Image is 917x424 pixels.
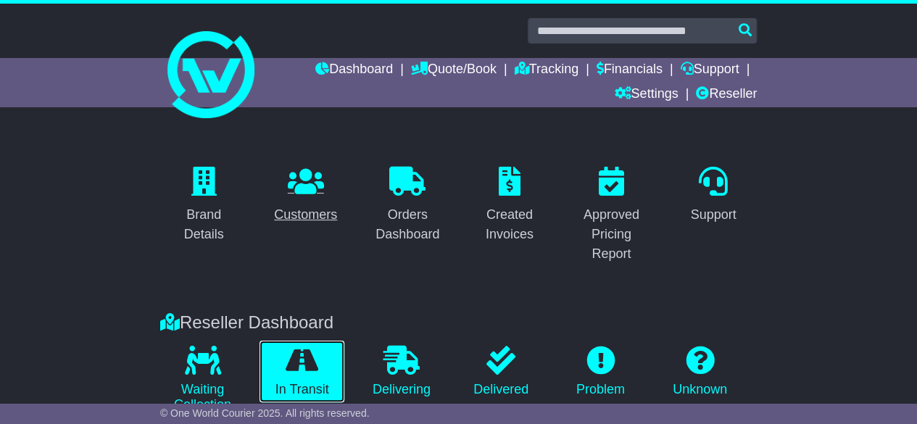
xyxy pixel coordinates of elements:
a: Brand Details [160,162,248,249]
a: Dashboard [315,58,393,83]
div: Approved Pricing Report [577,205,646,264]
div: Created Invoices [476,205,544,244]
a: Quote/Book [411,58,497,83]
span: © One World Courier 2025. All rights reserved. [160,407,370,419]
a: Orders Dashboard [364,162,452,249]
a: Delivered [458,341,543,403]
a: Settings [614,83,678,107]
div: Brand Details [170,205,238,244]
a: Support [680,58,739,83]
div: Support [690,205,736,225]
a: Support [681,162,745,230]
div: Reseller Dashboard [153,312,764,333]
div: Orders Dashboard [373,205,442,244]
a: Approved Pricing Report [568,162,655,269]
a: Created Invoices [466,162,554,249]
div: Customers [274,205,337,225]
a: Tracking [515,58,578,83]
a: Reseller [696,83,757,107]
a: Unknown [657,341,742,403]
a: In Transit [260,341,344,403]
a: Customers [265,162,347,230]
a: Delivering [359,341,444,403]
a: Problem [558,341,643,403]
a: Financials [597,58,663,83]
a: Waiting Collection [160,341,245,418]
